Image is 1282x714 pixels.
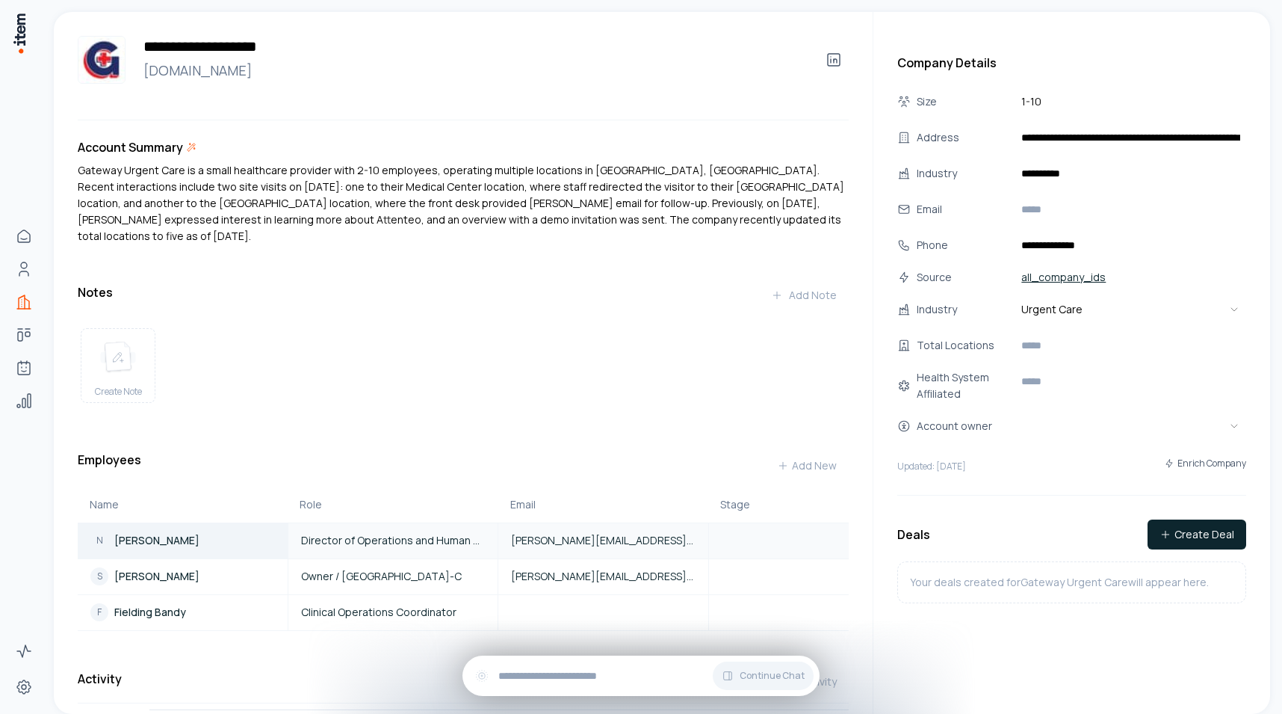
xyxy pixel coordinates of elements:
div: Name [90,497,276,512]
a: [PERSON_NAME][EMAIL_ADDRESS][DOMAIN_NAME] [499,533,707,548]
div: Total Locations [917,337,1012,354]
p: Your deals created for Gateway Urgent Care will appear here. [910,574,1209,591]
div: S [90,567,108,585]
a: S[PERSON_NAME] [78,567,287,585]
h3: Activity [78,670,122,688]
a: Owner / [GEOGRAPHIC_DATA]-C [289,569,497,584]
button: Add New [765,451,849,481]
p: Updated: [DATE] [897,461,966,473]
a: Companies [9,287,39,317]
a: Analytics [9,386,39,416]
div: Size [917,93,1012,110]
a: Activity [9,636,39,666]
button: Enrich Company [1164,450,1246,477]
button: Create Deal [1148,520,1246,550]
div: Phone [917,237,1012,253]
div: Gateway Urgent Care is a small healthcare provider with 2-10 employees, operating multiple locati... [78,162,849,244]
img: Item Brain Logo [12,12,27,55]
p: [PERSON_NAME] [114,569,199,584]
h3: Company Details [897,54,1246,72]
div: Stage [720,497,837,512]
img: Gateway Urgent Care [78,36,126,84]
div: Email [510,497,696,512]
span: Create Note [95,386,142,398]
div: Address [917,129,1012,146]
span: Owner / [GEOGRAPHIC_DATA]-C [301,569,462,584]
a: Deals [9,320,39,350]
div: F [90,603,108,621]
a: People [9,254,39,284]
button: Add Note [759,280,849,310]
h3: Deals [897,526,930,544]
div: N [90,532,108,550]
a: Agents [9,353,39,383]
p: Fielding Bandy [114,605,186,620]
button: create noteCreate Note [81,328,155,403]
span: Director of Operations and Human Resources [301,533,485,548]
span: Clinical Operations Coordinator [301,605,456,620]
img: create note [100,341,136,374]
div: Industry [917,165,1012,182]
span: Continue Chat [740,670,805,682]
a: all_company_ids [1015,267,1112,287]
a: [PERSON_NAME][EMAIL_ADDRESS][DOMAIN_NAME] [499,569,707,584]
div: Role [300,497,486,512]
h3: Account Summary [78,138,183,156]
a: [DOMAIN_NAME] [137,60,807,81]
a: FFielding Bandy [78,603,287,621]
span: [PERSON_NAME][EMAIL_ADDRESS][DOMAIN_NAME] [511,533,695,548]
div: Add Note [771,288,837,303]
div: Continue Chat [462,656,820,696]
a: Settings [9,672,39,702]
a: N[PERSON_NAME] [78,532,287,550]
div: Source [917,269,1012,286]
h3: Notes [78,283,113,301]
div: Health System Affiliated [917,369,1012,402]
div: Industry [917,301,1012,318]
button: Continue Chat [713,662,814,690]
div: Account owner [917,418,1012,434]
h3: Employees [78,451,141,481]
a: Clinical Operations Coordinator [289,605,497,620]
p: [PERSON_NAME] [114,533,199,548]
a: Director of Operations and Human Resources [289,533,497,548]
span: [PERSON_NAME][EMAIL_ADDRESS][DOMAIN_NAME] [511,569,695,584]
a: Home [9,221,39,251]
div: Email [917,201,1012,218]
